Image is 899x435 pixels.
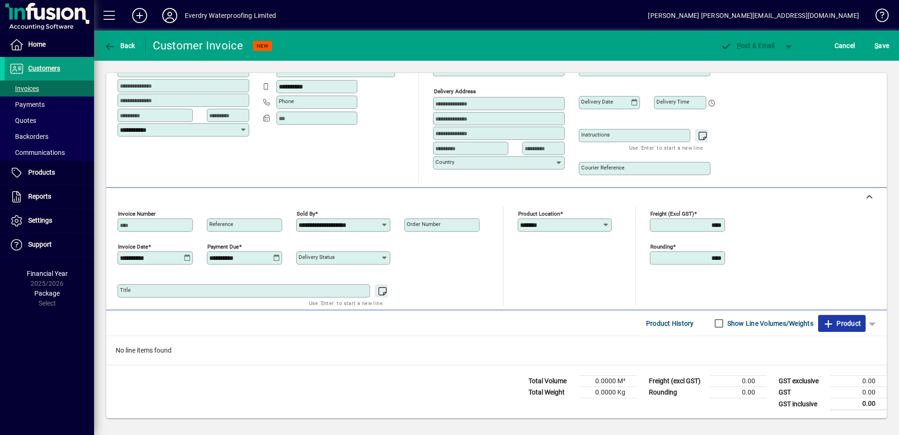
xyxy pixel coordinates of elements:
[5,233,94,257] a: Support
[644,387,710,398] td: Rounding
[9,85,39,92] span: Invoices
[155,7,185,24] button: Profile
[118,210,156,217] mat-label: Invoice number
[104,42,135,49] span: Back
[710,387,766,398] td: 0.00
[153,38,244,53] div: Customer Invoice
[581,131,610,138] mat-label: Instructions
[5,185,94,209] a: Reports
[644,376,710,387] td: Freight (excl GST)
[297,210,315,217] mat-label: Sold by
[5,97,94,113] a: Payments
[835,38,855,53] span: Cancel
[580,387,637,398] td: 0.0000 Kg
[9,101,45,108] span: Payments
[830,398,887,410] td: 0.00
[818,315,866,332] button: Product
[28,64,60,72] span: Customers
[279,98,294,105] mat-label: Phone
[774,376,830,387] td: GST exclusive
[28,40,46,48] span: Home
[580,376,637,387] td: 0.0000 M³
[28,217,52,224] span: Settings
[830,376,887,387] td: 0.00
[120,287,131,293] mat-label: Title
[524,387,580,398] td: Total Weight
[5,129,94,145] a: Backorders
[5,209,94,233] a: Settings
[872,37,891,54] button: Save
[581,98,613,105] mat-label: Delivery date
[28,169,55,176] span: Products
[830,387,887,398] td: 0.00
[581,164,624,171] mat-label: Courier Reference
[27,270,68,277] span: Financial Year
[106,336,887,365] div: No line items found
[102,37,138,54] button: Back
[774,387,830,398] td: GST
[9,117,36,124] span: Quotes
[5,81,94,97] a: Invoices
[524,376,580,387] td: Total Volume
[642,315,698,332] button: Product History
[832,37,858,54] button: Cancel
[710,376,766,387] td: 0.00
[656,98,689,105] mat-label: Delivery time
[28,193,51,200] span: Reports
[650,210,694,217] mat-label: Freight (excl GST)
[726,319,813,328] label: Show Line Volumes/Weights
[185,8,276,23] div: Everdry Waterproofing Limited
[518,210,560,217] mat-label: Product location
[9,149,65,156] span: Communications
[94,37,146,54] app-page-header-button: Back
[646,316,694,331] span: Product History
[209,221,233,227] mat-label: Reference
[629,142,703,153] mat-hint: Use 'Enter' to start a new line
[207,243,239,250] mat-label: Payment due
[716,37,780,54] button: Post & Email
[875,38,889,53] span: ave
[5,161,94,185] a: Products
[34,290,60,297] span: Package
[309,298,383,308] mat-hint: Use 'Enter' to start a new line
[257,43,268,49] span: NEW
[5,33,94,56] a: Home
[125,7,155,24] button: Add
[407,221,441,227] mat-label: Order number
[875,42,878,49] span: S
[823,316,861,331] span: Product
[5,113,94,129] a: Quotes
[650,243,673,250] mat-label: Rounding
[435,159,454,165] mat-label: Country
[9,133,48,140] span: Backorders
[28,241,52,248] span: Support
[5,145,94,161] a: Communications
[648,8,859,23] div: [PERSON_NAME] [PERSON_NAME][EMAIL_ADDRESS][DOMAIN_NAME]
[720,42,775,49] span: ost & Email
[737,42,741,49] span: P
[774,398,830,410] td: GST inclusive
[299,254,335,260] mat-label: Delivery status
[868,2,887,32] a: Knowledge Base
[118,243,148,250] mat-label: Invoice date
